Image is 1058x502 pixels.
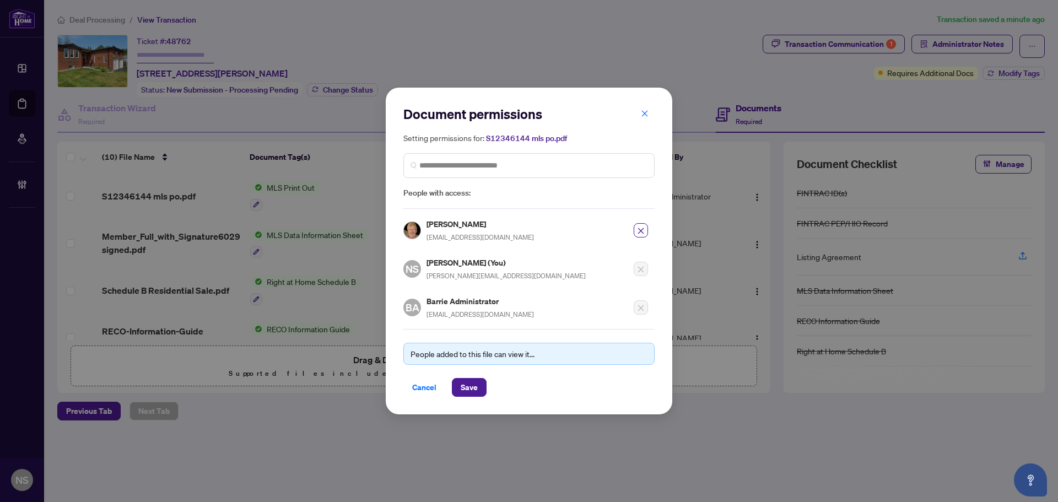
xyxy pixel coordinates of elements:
span: [EMAIL_ADDRESS][DOMAIN_NAME] [427,310,534,319]
span: BA [406,300,419,315]
span: close [637,227,645,235]
span: People with access: [403,187,655,199]
h5: Barrie Administrator [427,295,534,307]
span: close [641,110,649,117]
button: Cancel [403,378,445,397]
span: Cancel [412,379,436,396]
h2: Document permissions [403,105,655,123]
h5: Setting permissions for: [403,132,655,144]
span: [EMAIL_ADDRESS][DOMAIN_NAME] [427,233,534,241]
button: Open asap [1014,463,1047,496]
div: People added to this file can view it... [411,348,647,360]
img: Profile Icon [404,222,420,239]
span: [PERSON_NAME][EMAIL_ADDRESS][DOMAIN_NAME] [427,272,586,280]
img: search_icon [411,162,417,169]
span: S12346144 mls po.pdf [486,133,567,143]
h5: [PERSON_NAME] [427,218,534,230]
span: Save [461,379,478,396]
button: Save [452,378,487,397]
h5: [PERSON_NAME] (You) [427,256,586,269]
span: NS [406,261,419,277]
